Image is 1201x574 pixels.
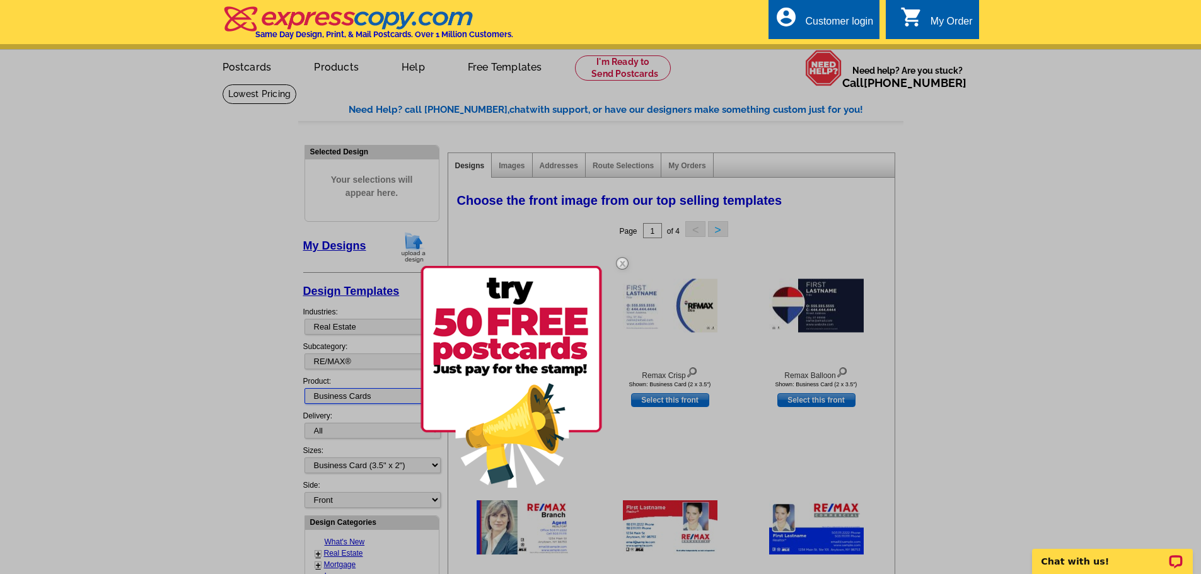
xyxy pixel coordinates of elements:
img: 50free.png [421,266,602,488]
img: closebutton.png [604,245,641,282]
i: account_circle [775,6,798,28]
iframe: LiveChat chat widget [1024,534,1201,574]
div: Customer login [805,16,873,33]
h4: Same Day Design, Print, & Mail Postcards. Over 1 Million Customers. [255,30,513,39]
a: account_circle Customer login [775,14,873,30]
div: My Order [931,16,973,33]
i: shopping_cart [900,6,923,28]
a: shopping_cart My Order [900,14,973,30]
a: Same Day Design, Print, & Mail Postcards. Over 1 Million Customers. [223,15,513,39]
